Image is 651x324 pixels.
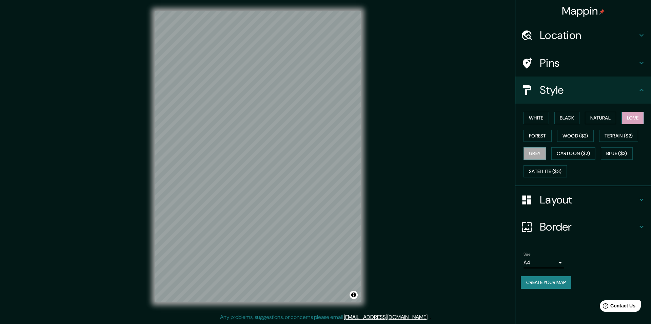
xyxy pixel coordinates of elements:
button: Love [622,112,644,124]
div: Style [515,77,651,104]
div: . [429,313,430,321]
button: Terrain ($2) [599,130,638,142]
button: Blue ($2) [601,147,633,160]
button: Natural [585,112,616,124]
button: Grey [524,147,546,160]
button: White [524,112,549,124]
div: . [430,313,431,321]
a: [EMAIL_ADDRESS][DOMAIN_NAME] [344,314,428,321]
h4: Mappin [562,4,605,18]
button: Black [554,112,580,124]
h4: Layout [540,193,637,207]
h4: Border [540,220,637,234]
h4: Pins [540,56,637,70]
button: Cartoon ($2) [551,147,595,160]
button: Toggle attribution [350,291,358,299]
button: Create your map [521,276,571,289]
div: Pins [515,49,651,77]
p: Any problems, suggestions, or concerns please email . [220,313,429,321]
label: Size [524,252,531,257]
div: Location [515,22,651,49]
div: A4 [524,257,564,268]
canvas: Map [155,11,361,302]
img: pin-icon.png [599,9,605,15]
iframe: Help widget launcher [591,298,644,317]
div: Layout [515,186,651,213]
button: Wood ($2) [557,130,594,142]
div: Border [515,213,651,240]
button: Satellite ($3) [524,165,567,178]
button: Forest [524,130,552,142]
h4: Style [540,83,637,97]
h4: Location [540,28,637,42]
